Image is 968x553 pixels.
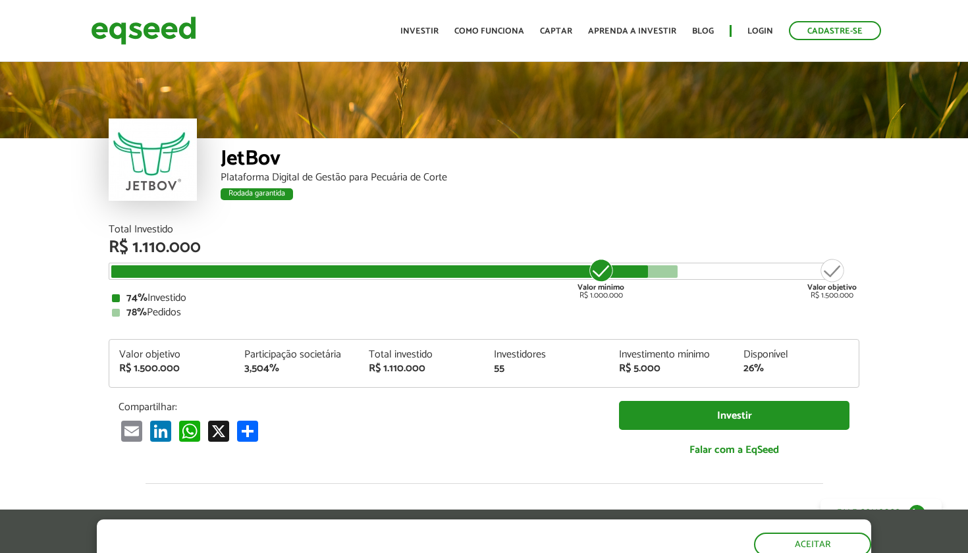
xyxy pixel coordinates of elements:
[109,224,859,235] div: Total Investido
[619,350,724,360] div: Investimento mínimo
[747,27,773,36] a: Login
[540,27,572,36] a: Captar
[234,420,261,442] a: Compartilhar
[221,172,859,183] div: Plataforma Digital de Gestão para Pecuária de Corte
[743,350,849,360] div: Disponível
[454,27,524,36] a: Como funciona
[126,289,148,307] strong: 74%
[119,363,225,374] div: R$ 1.500.000
[126,303,147,321] strong: 78%
[619,436,849,463] a: Falar com a EqSeed
[91,13,196,48] img: EqSeed
[576,257,626,300] div: R$ 1.000.000
[400,27,439,36] a: Investir
[807,257,857,300] div: R$ 1.500.000
[112,293,856,303] div: Investido
[820,499,942,527] a: Fale conosco
[494,350,599,360] div: Investidores
[109,239,859,256] div: R$ 1.110.000
[205,420,232,442] a: X
[221,188,293,200] div: Rodada garantida
[578,281,624,294] strong: Valor mínimo
[112,307,856,318] div: Pedidos
[494,363,599,374] div: 55
[692,27,714,36] a: Blog
[119,420,145,442] a: Email
[119,401,599,413] p: Compartilhar:
[148,420,174,442] a: LinkedIn
[119,350,225,360] div: Valor objetivo
[176,420,203,442] a: WhatsApp
[743,363,849,374] div: 26%
[619,401,849,431] a: Investir
[369,363,474,374] div: R$ 1.110.000
[619,363,724,374] div: R$ 5.000
[221,148,859,172] div: JetBov
[244,363,350,374] div: 3,504%
[807,281,857,294] strong: Valor objetivo
[789,21,881,40] a: Cadastre-se
[369,350,474,360] div: Total investido
[588,27,676,36] a: Aprenda a investir
[244,350,350,360] div: Participação societária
